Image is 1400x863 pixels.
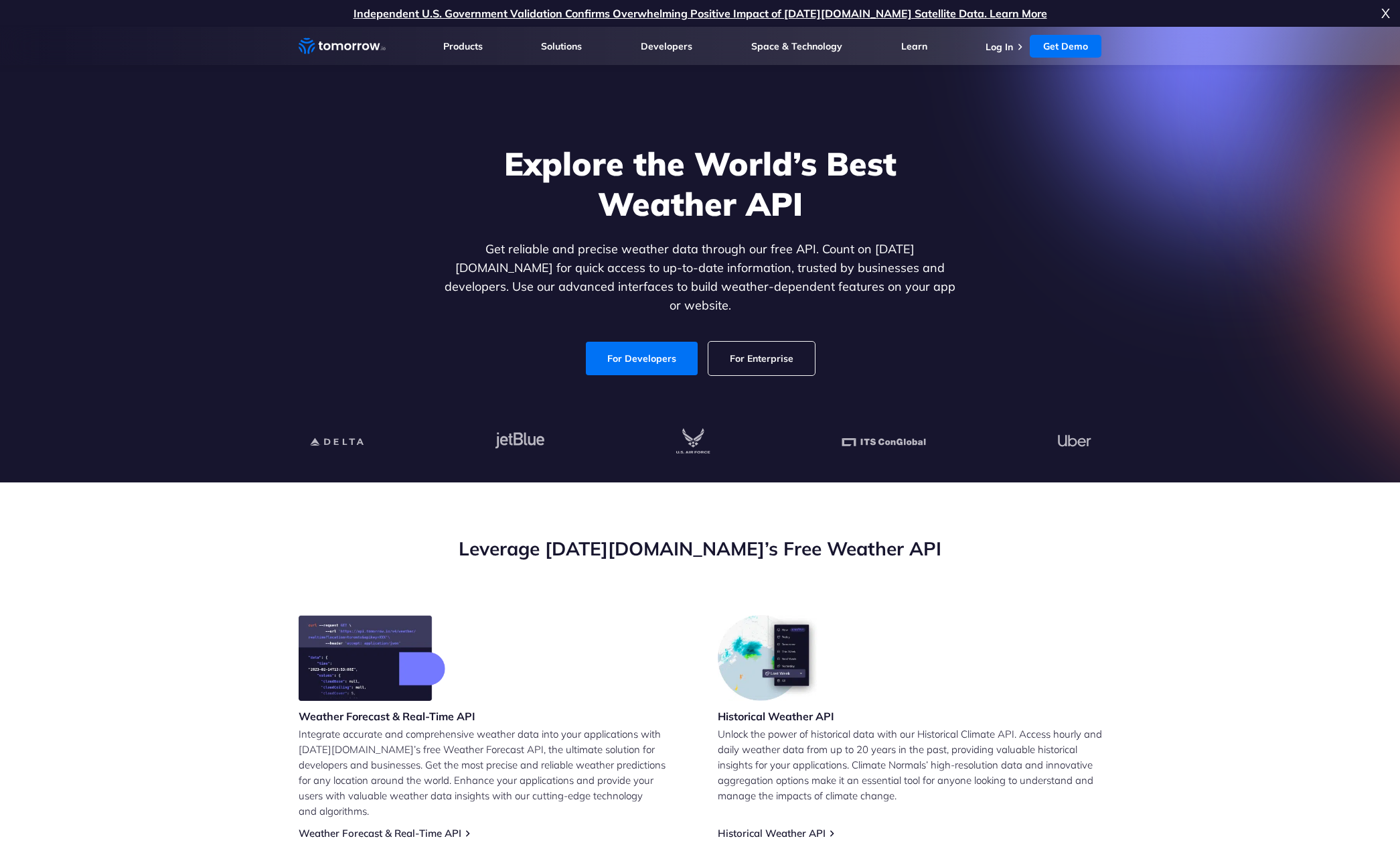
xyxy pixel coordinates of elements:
a: Solutions [541,40,582,52]
a: For Developers [586,342,698,375]
a: Home link [299,36,386,56]
a: Historical Weather API [718,827,826,840]
a: Products [443,40,483,52]
a: Space & Technology [751,40,842,52]
a: For Enterprise [708,342,815,375]
a: Weather Forecast & Real-Time API [299,827,461,840]
a: Developers [641,40,692,52]
a: Get Demo [1030,35,1101,58]
a: Independent U.S. Government Validation Confirms Overwhelming Positive Impact of [DATE][DOMAIN_NAM... [354,7,1047,20]
p: Unlock the power of historical data with our Historical Climate API. Access hourly and daily weat... [718,726,1102,803]
h1: Explore the World’s Best Weather API [442,143,959,224]
a: Log In [986,41,1013,53]
h3: Historical Weather API [718,709,834,724]
a: Learn [901,40,927,52]
p: Get reliable and precise weather data through our free API. Count on [DATE][DOMAIN_NAME] for quic... [442,240,959,315]
p: Integrate accurate and comprehensive weather data into your applications with [DATE][DOMAIN_NAME]... [299,726,683,819]
h2: Leverage [DATE][DOMAIN_NAME]’s Free Weather API [299,536,1102,561]
h3: Weather Forecast & Real-Time API [299,709,475,724]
